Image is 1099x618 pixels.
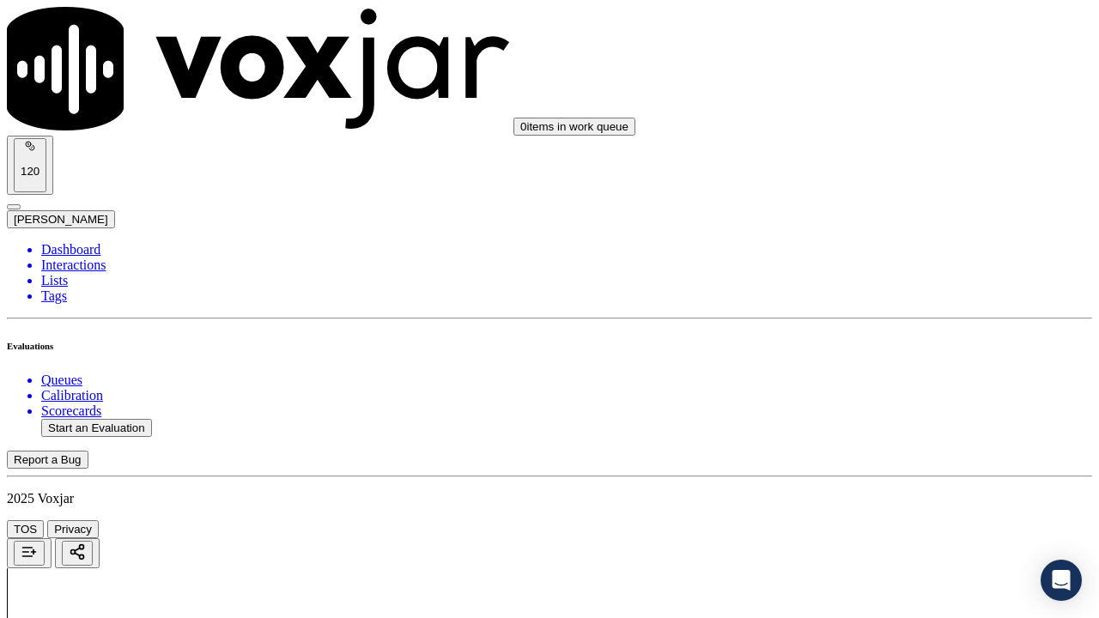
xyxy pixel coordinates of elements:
[14,138,46,192] button: 120
[14,213,108,226] span: [PERSON_NAME]
[21,165,39,178] p: 120
[41,373,1092,388] a: Queues
[7,451,88,469] button: Report a Bug
[41,288,1092,304] a: Tags
[41,403,1092,419] a: Scorecards
[513,118,635,136] button: 0items in work queue
[1041,560,1082,601] div: Open Intercom Messenger
[7,341,1092,351] h6: Evaluations
[7,7,510,130] img: voxjar logo
[7,491,1092,506] p: 2025 Voxjar
[7,136,53,195] button: 120
[47,520,99,538] button: Privacy
[41,242,1092,257] a: Dashboard
[41,273,1092,288] a: Lists
[7,520,44,538] button: TOS
[41,419,152,437] button: Start an Evaluation
[7,210,115,228] button: [PERSON_NAME]
[41,257,1092,273] a: Interactions
[41,388,1092,403] a: Calibration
